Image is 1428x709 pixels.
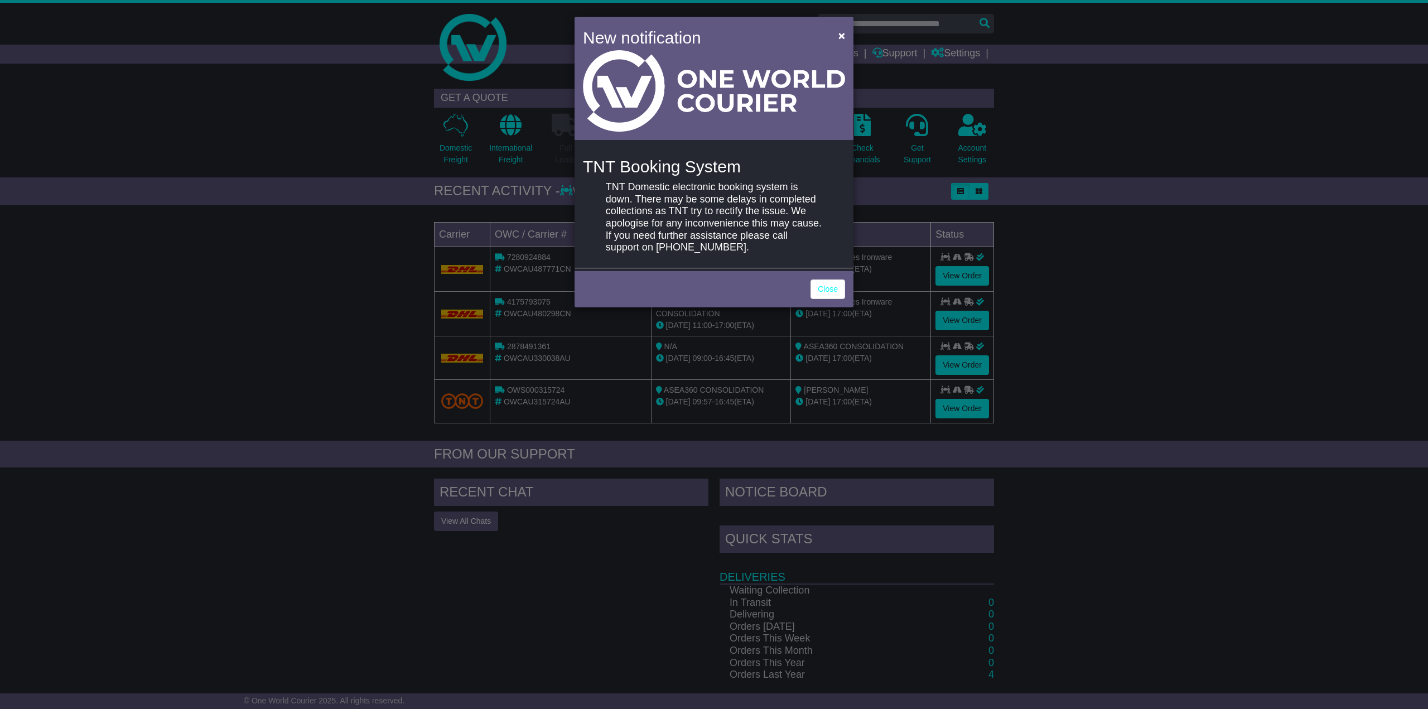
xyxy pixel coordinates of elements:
a: Close [811,279,845,299]
h4: TNT Booking System [583,157,845,176]
h4: New notification [583,25,822,50]
span: × [838,29,845,42]
p: TNT Domestic electronic booking system is down. There may be some delays in completed collections... [606,181,822,254]
img: Light [583,50,845,132]
button: Close [833,24,851,47]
